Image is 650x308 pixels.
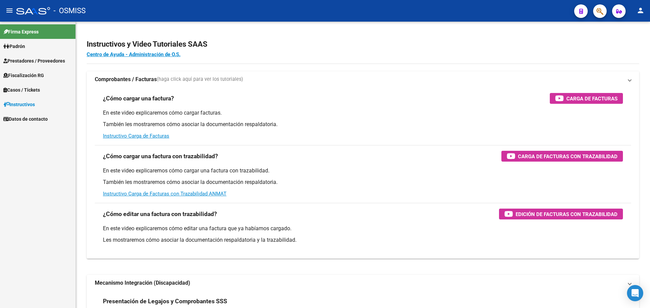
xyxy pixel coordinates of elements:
[103,151,218,161] h3: ¿Cómo cargar una factura con trazabilidad?
[103,297,227,306] h3: Presentación de Legajos y Comprobantes SSS
[103,121,623,128] p: También les mostraremos cómo asociar la documentación respaldatoria.
[566,94,617,103] span: Carga de Facturas
[103,236,623,244] p: Les mostraremos cómo asociar la documentación respaldatoria y la trazabilidad.
[103,191,226,197] a: Instructivo Carga de Facturas con Trazabilidad ANMAT
[103,133,169,139] a: Instructivo Carga de Facturas
[103,109,623,117] p: En este video explicaremos cómo cargar facturas.
[87,71,639,88] mat-expansion-panel-header: Comprobantes / Facturas(haga click aquí para ver los tutoriales)
[3,28,39,35] span: Firma Express
[103,225,623,232] p: En este video explicaremos cómo editar una factura que ya habíamos cargado.
[550,93,623,104] button: Carga de Facturas
[3,72,44,79] span: Fiscalización RG
[87,38,639,51] h2: Instructivos y Video Tutoriales SAAS
[501,151,623,162] button: Carga de Facturas con Trazabilidad
[3,43,25,50] span: Padrón
[95,279,190,287] strong: Mecanismo Integración (Discapacidad)
[518,152,617,161] span: Carga de Facturas con Trazabilidad
[516,210,617,218] span: Edición de Facturas con Trazabilidad
[499,209,623,219] button: Edición de Facturas con Trazabilidad
[87,275,639,291] mat-expansion-panel-header: Mecanismo Integración (Discapacidad)
[103,94,174,103] h3: ¿Cómo cargar una factura?
[103,167,623,174] p: En este video explicaremos cómo cargar una factura con trazabilidad.
[3,57,65,65] span: Prestadores / Proveedores
[103,209,217,219] h3: ¿Cómo editar una factura con trazabilidad?
[636,6,645,15] mat-icon: person
[157,76,243,83] span: (haga click aquí para ver los tutoriales)
[87,51,180,57] a: Centro de Ayuda - Administración de O.S.
[627,285,643,301] div: Open Intercom Messenger
[3,86,40,94] span: Casos / Tickets
[53,3,86,18] span: - OSMISS
[3,115,48,123] span: Datos de contacto
[87,88,639,259] div: Comprobantes / Facturas(haga click aquí para ver los tutoriales)
[5,6,14,15] mat-icon: menu
[3,101,35,108] span: Instructivos
[95,76,157,83] strong: Comprobantes / Facturas
[103,179,623,186] p: También les mostraremos cómo asociar la documentación respaldatoria.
